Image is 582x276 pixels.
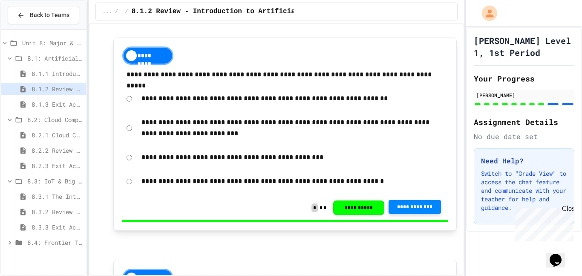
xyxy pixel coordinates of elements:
span: 8.1.2 Review - Introduction to Artificial Intelligence [32,84,83,93]
iframe: chat widget [546,242,573,267]
span: 8.2.3 Exit Activity - Cloud Service Detective [32,161,83,170]
div: Chat with us now!Close [3,3,59,54]
div: [PERSON_NAME] [476,91,572,99]
span: 8.3.3 Exit Activity - IoT Data Detective Challenge [32,223,83,232]
div: No due date set [474,131,574,142]
span: Unit 8: Major & Emerging Technologies [22,38,83,47]
span: 8.3.1 The Internet of Things and Big Data: Our Connected Digital World [32,192,83,201]
span: 8.1.2 Review - Introduction to Artificial Intelligence [132,6,352,17]
span: ... [103,8,112,15]
div: My Account [473,3,499,23]
span: 8.4: Frontier Tech Spotlight [27,238,83,247]
span: / [115,8,118,15]
span: / [125,8,128,15]
span: 8.3.2 Review - The Internet of Things and Big Data [32,207,83,216]
span: 8.1.1 Introduction to Artificial Intelligence [32,69,83,78]
span: 8.1.3 Exit Activity - AI Detective [32,100,83,109]
span: Back to Teams [30,11,69,20]
span: 8.1: Artificial Intelligence Basics [27,54,83,63]
p: Switch to "Grade View" to access the chat feature and communicate with your teacher for help and ... [481,169,567,212]
span: 8.2.1 Cloud Computing: Transforming the Digital World [32,131,83,139]
h2: Assignment Details [474,116,574,128]
h1: [PERSON_NAME] Level 1, 1st Period [474,35,574,58]
span: 8.2.2 Review - Cloud Computing [32,146,83,155]
span: 8.3: IoT & Big Data [27,177,83,186]
iframe: chat widget [511,205,573,241]
h3: Need Help? [481,156,567,166]
span: 8.2: Cloud Computing [27,115,83,124]
h2: Your Progress [474,73,574,84]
